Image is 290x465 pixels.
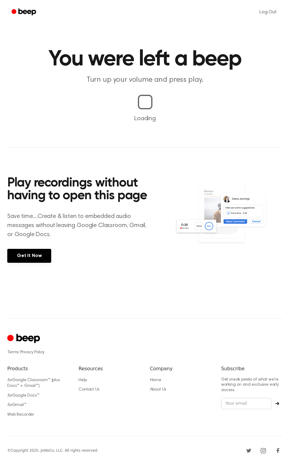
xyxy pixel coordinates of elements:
[7,177,151,202] h2: Play recordings without having to open this page
[7,48,283,70] h1: You were left a beep
[7,350,19,355] a: Terms
[7,413,34,417] a: Web Recorder
[29,75,262,85] p: Turn up your volume and press play.
[273,446,283,455] a: Facebook
[150,387,167,392] a: About Us
[7,448,98,453] div: © Copyright 2025, JoWoCo, LLC. All rights reserved.
[7,403,26,407] a: forGmail™
[221,365,283,372] h6: Subscribe
[244,446,254,455] a: Twitter
[150,378,161,382] a: Home
[221,398,272,409] input: Your email
[7,378,12,382] i: for
[20,350,45,355] a: Privacy Policy
[258,446,268,455] a: Instagram
[150,365,212,372] h6: Company
[221,377,283,393] p: Get sneak peeks of what we’re working on and exclusive early access.
[7,6,42,18] a: Beep
[7,394,12,398] i: for
[78,378,87,382] a: Help
[7,333,42,345] a: Cruip
[253,5,283,19] a: Log Out
[78,387,99,392] a: Contact Us
[7,249,51,263] a: Get It Now
[7,365,69,372] h6: Products
[78,365,140,372] h6: Resources
[7,212,151,239] p: Save time....Create & listen to embedded audio messages without leaving Google Classroom, Gmail, ...
[7,378,60,388] a: forGoogle Classroom™ (plus Docs™ + Gmail™)
[7,349,283,355] div: ·
[175,183,283,254] img: Voice Comments on Docs and Recording Widget
[7,114,283,123] p: Loading
[7,394,39,398] a: forGoogle Docs™
[7,403,12,407] i: for
[272,402,283,405] button: Subscribe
